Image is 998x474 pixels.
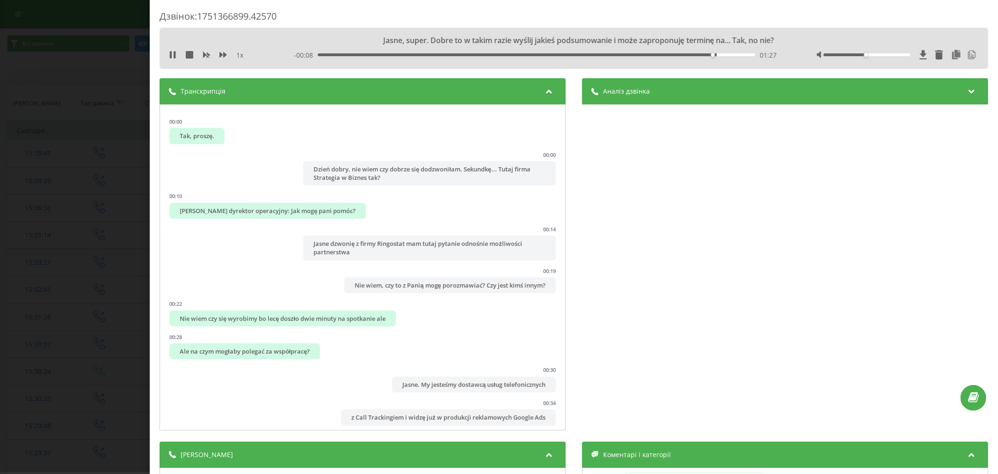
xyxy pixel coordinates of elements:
span: - 00:08 [294,51,318,60]
div: Nie wiem, czy to z Panią mogę porozmawiać? Czy jest kimś innym? [344,277,555,293]
div: 00:00 [543,151,556,158]
div: Jasne dzwonię z firmy Ringostat mam tutaj pytanie odnośnie możliwości partnerstwa [303,236,556,260]
div: 00:22 [169,300,182,307]
span: Транскрипція [181,87,226,96]
div: Ale na czym mogłaby polegać za współpracę? [169,343,320,359]
div: 00:30 [543,366,556,373]
div: Jasne. My jesteśmy dostawcą usług telefonicznych [392,377,556,393]
div: [PERSON_NAME] dyrektor operacyjny: Jak mogę pani pomóc? [169,203,366,219]
div: Nie wiem czy się wyrobimy bo lecę doszło dwie minuty na spotkanie ale [169,311,396,326]
span: 1 x [236,51,243,60]
div: z Call Trackingiem i widzę już w produkcji reklamowych Google Ads [341,409,556,425]
span: 01:27 [760,51,777,60]
div: Accessibility label [864,53,868,57]
span: [PERSON_NAME] [181,450,233,459]
span: Аналіз дзвінка [603,87,650,96]
div: Дзвінок : 1751366899.42570 [160,10,988,28]
div: 00:14 [543,226,556,233]
div: 00:28 [169,333,182,341]
div: Accessibility label [711,53,715,57]
div: 00:10 [169,193,182,200]
div: 00:00 [169,118,182,125]
div: Jasne, super. Dobre to w takim razie wyślij jakieś podsumowanie i może zaproponuję terminę na... ... [248,35,900,45]
span: Коментарі і категорії [603,450,671,459]
div: Tak, proszę. [169,128,225,144]
div: 00:19 [543,267,556,274]
div: Dzień dobry, nie wiem czy dobrze się dodzwoniłam. Sekundkę... Tutaj firma Strategia w Biznes tak? [303,161,556,185]
div: 00:34 [543,400,556,407]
